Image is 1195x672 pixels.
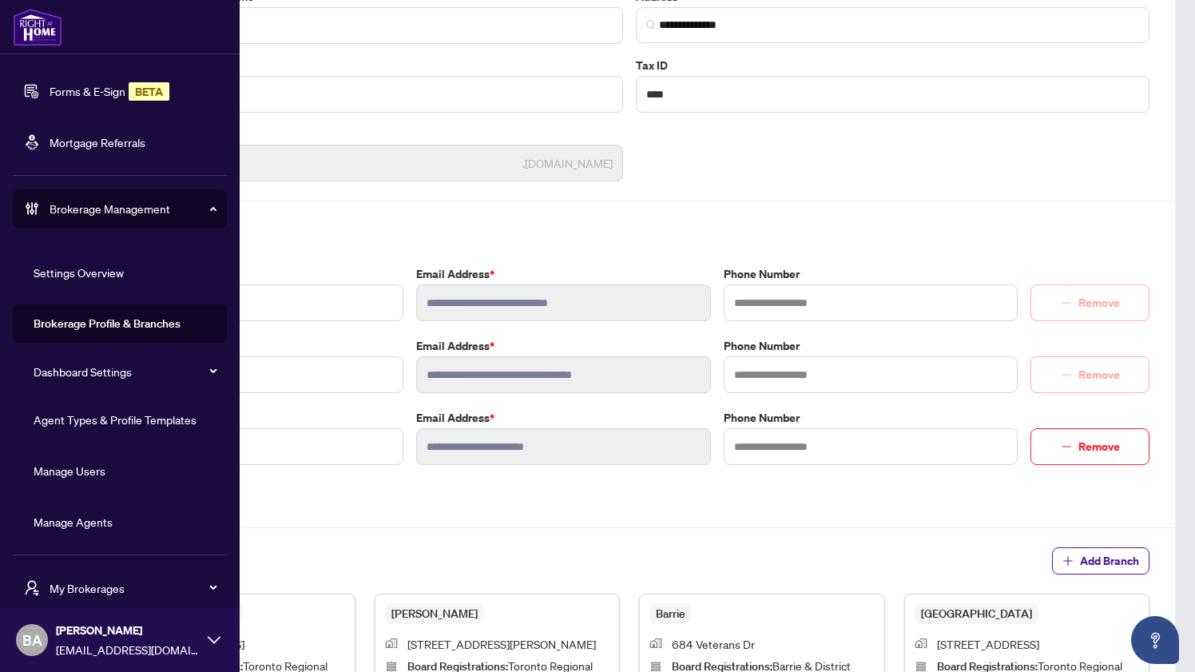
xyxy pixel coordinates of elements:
[34,265,124,280] a: Settings Overview
[56,622,200,639] span: [PERSON_NAME]
[416,265,710,283] label: Email Address
[109,337,403,355] label: Broker of Record
[1061,441,1072,452] span: minus
[22,629,42,651] span: BA
[1052,547,1149,575] button: Add Branch
[636,57,1149,74] label: Tax ID
[1131,616,1179,664] button: Open asap
[50,84,169,98] a: Forms & E-SignBETA
[385,603,484,624] span: [PERSON_NAME]
[649,603,692,624] span: Barrie
[724,337,1018,355] label: Phone Number
[24,580,40,596] span: user-switch
[915,603,1038,624] span: [GEOGRAPHIC_DATA]
[109,57,623,74] label: Trade Number
[56,641,200,658] span: [EMAIL_ADDRESS][DOMAIN_NAME]
[34,515,113,529] a: Manage Agents
[34,412,197,427] a: Agent Types & Profile Templates
[109,409,403,427] label: Additional Contact
[1030,428,1149,465] button: Remove
[1062,555,1074,567] span: plus
[385,638,398,648] img: icon
[1030,284,1149,321] button: Remove
[34,316,181,331] a: Brokerage Profile & Branches
[109,221,1149,246] h2: Contacts
[109,265,403,283] label: Primary Contact
[915,638,927,648] img: icon
[672,637,755,651] span: 684 Veterans Dr
[724,265,1018,283] label: Phone Number
[724,409,1018,427] label: Phone Number
[34,463,105,478] a: Manage Users
[416,409,710,427] label: Email Address
[1030,356,1149,393] button: Remove
[50,135,145,149] a: Mortgage Referrals
[50,200,216,217] span: Brokerage Management
[13,8,62,46] img: logo
[649,638,662,648] img: icon
[522,154,613,172] span: .[DOMAIN_NAME]
[407,637,596,651] span: [STREET_ADDRESS][PERSON_NAME]
[50,579,216,597] span: My Brokerages
[416,337,710,355] label: Email Address
[1080,548,1139,574] span: Add Branch
[1078,434,1120,459] span: Remove
[646,20,656,30] img: search_icon
[109,125,623,143] label: Brokerage URL
[937,637,1039,651] span: [STREET_ADDRESS]
[34,364,132,379] a: Dashboard Settings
